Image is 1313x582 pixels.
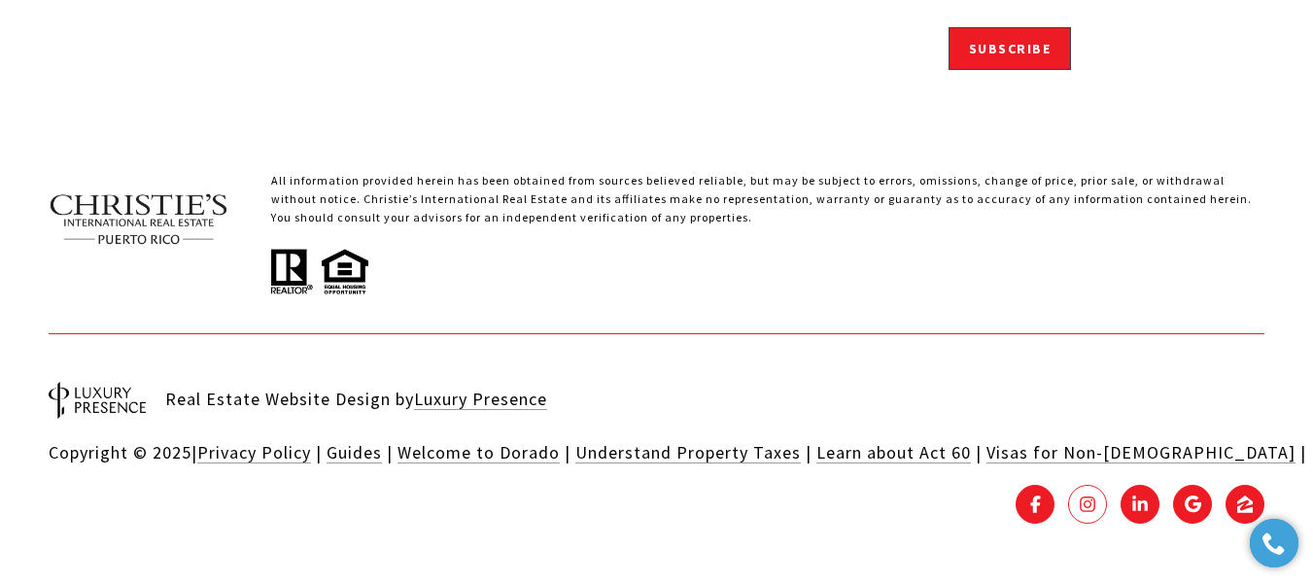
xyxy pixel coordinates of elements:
[1226,485,1264,524] a: ZILLOW - open in a new tab
[197,441,311,463] a: Privacy Policy
[153,441,191,463] span: 2025
[1300,441,1306,463] span: |
[49,171,229,268] img: Christie's International Real Estate text transparent background
[271,171,1264,246] p: All information provided herein has been obtained from sources believed reliable, but may be subj...
[1068,485,1107,524] a: INSTAGRAM - open in a new tab
[271,245,368,295] img: All information provided herein has been obtained from sources believed reliable, but may be subj...
[165,378,547,422] div: Real Estate Website Design by
[327,441,382,463] a: Guides
[414,388,547,410] a: Luxury Presence - open in a new tab
[949,27,1072,70] button: Subscribe
[49,382,146,419] img: Real Estate Website Design by
[49,441,148,463] span: Copyright ©
[986,441,1296,463] a: Visas for Non-US Citizens - open in a new tab
[1121,485,1159,524] a: LINKEDIN - open in a new tab
[575,441,801,463] a: Understand Property Taxes - open in a new tab
[816,441,971,463] a: Learn about Act 60 - open in a new tab
[565,441,570,463] span: |
[976,441,982,463] span: |
[397,441,560,463] a: Welcome to Dorado - open in a new tab
[1016,485,1054,524] a: FACEBOOK - open in a new tab
[806,441,812,463] span: |
[969,40,1052,57] span: Subscribe
[1173,485,1212,524] a: GOOGLE - open in a new tab
[387,441,393,463] span: |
